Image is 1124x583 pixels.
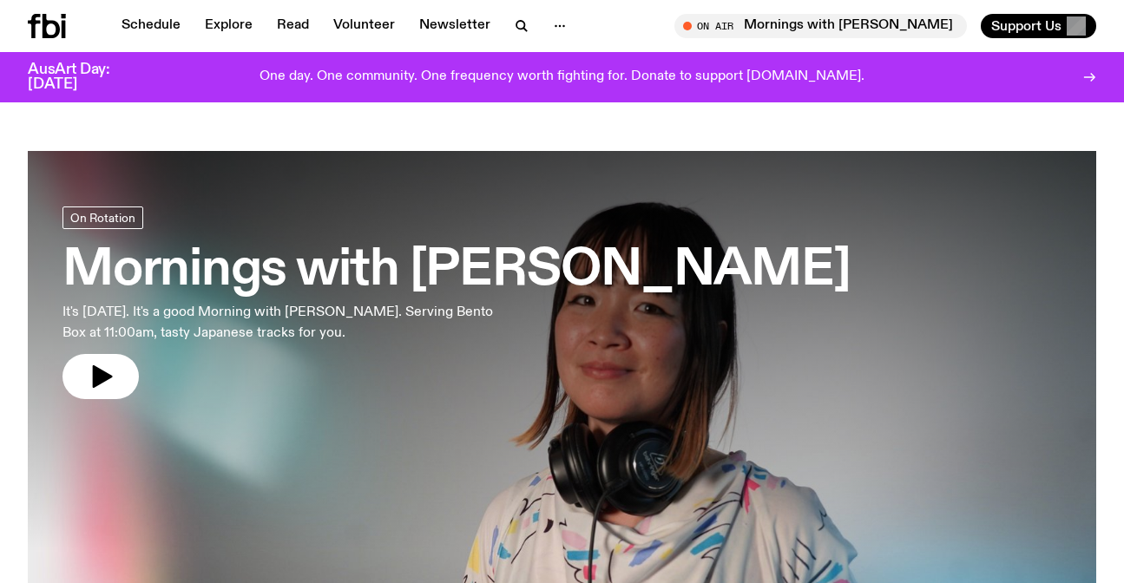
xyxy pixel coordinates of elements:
[194,14,263,38] a: Explore
[28,62,139,92] h3: AusArt Day: [DATE]
[323,14,405,38] a: Volunteer
[266,14,319,38] a: Read
[674,14,967,38] button: On AirMornings with [PERSON_NAME]
[62,206,143,229] a: On Rotation
[260,69,864,85] p: One day. One community. One frequency worth fighting for. Donate to support [DOMAIN_NAME].
[991,18,1062,34] span: Support Us
[70,211,135,224] span: On Rotation
[62,246,851,295] h3: Mornings with [PERSON_NAME]
[62,302,507,344] p: It's [DATE]. It's a good Morning with [PERSON_NAME]. Serving Bento Box at 11:00am, tasty Japanese...
[111,14,191,38] a: Schedule
[409,14,501,38] a: Newsletter
[62,206,851,399] a: Mornings with [PERSON_NAME]It's [DATE]. It's a good Morning with [PERSON_NAME]. Serving Bento Box...
[981,14,1096,38] button: Support Us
